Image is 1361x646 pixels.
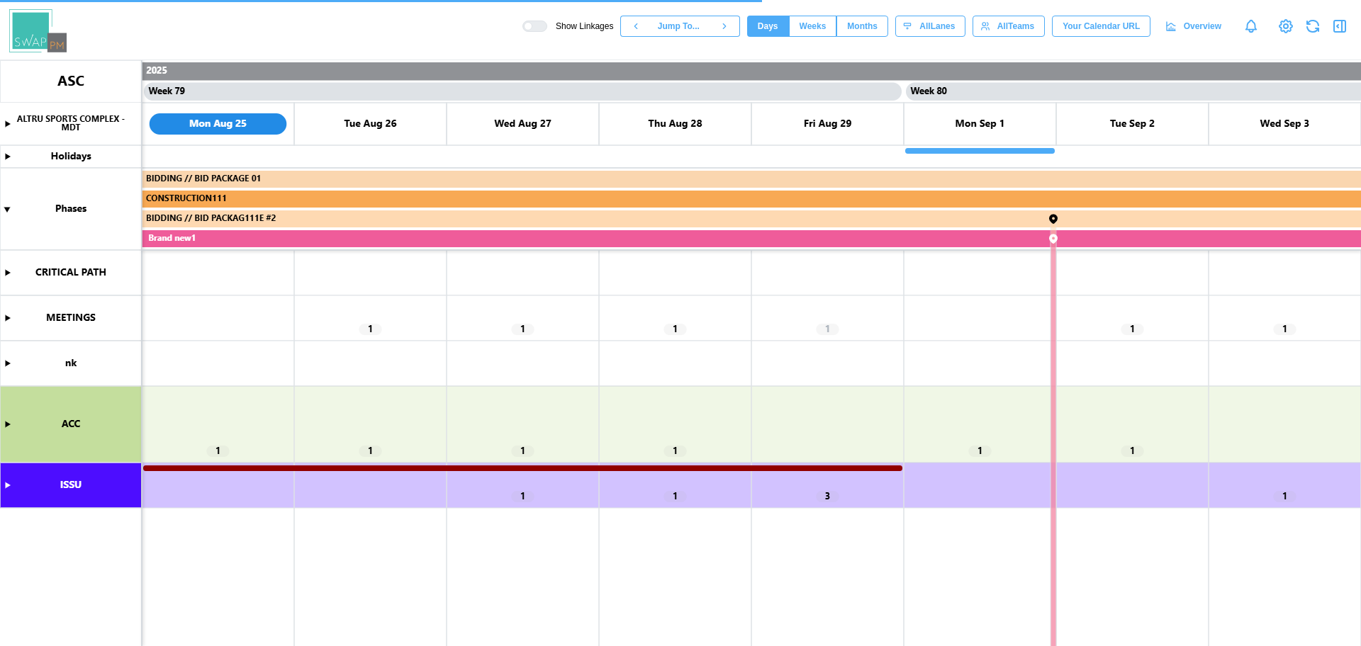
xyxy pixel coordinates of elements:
span: Jump To... [658,16,700,36]
button: Jump To... [651,16,709,37]
span: Overview [1184,16,1221,36]
button: Open Drawer [1330,16,1350,36]
button: Months [836,16,888,37]
img: Swap PM Logo [9,9,67,52]
a: Overview [1158,16,1232,37]
button: Refresh Grid [1303,16,1323,36]
a: View Project [1276,16,1296,36]
button: AllTeams [973,16,1045,37]
span: Days [758,16,778,36]
a: Notifications [1239,14,1263,38]
button: AllLanes [895,16,965,37]
span: Show Linkages [547,21,613,32]
span: Your Calendar URL [1063,16,1140,36]
span: All Teams [997,16,1034,36]
button: Days [747,16,789,37]
span: Weeks [800,16,827,36]
button: Your Calendar URL [1052,16,1150,37]
button: Weeks [789,16,837,37]
span: All Lanes [919,16,955,36]
span: Months [847,16,878,36]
